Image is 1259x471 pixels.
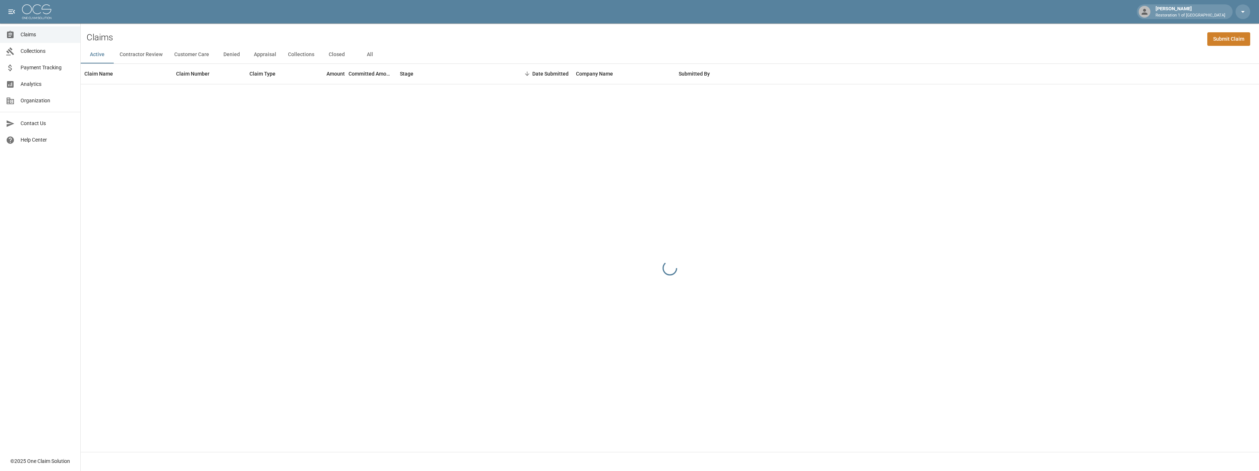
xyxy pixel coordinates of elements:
div: © 2025 One Claim Solution [10,457,70,465]
span: Analytics [21,80,74,88]
span: Contact Us [21,120,74,127]
div: Stage [400,63,413,84]
button: All [353,46,386,63]
button: Active [81,46,114,63]
span: Payment Tracking [21,64,74,72]
div: Committed Amount [348,63,393,84]
div: Company Name [572,63,675,84]
div: Submitted By [679,63,710,84]
div: Amount [301,63,348,84]
div: Claim Type [246,63,301,84]
button: Closed [320,46,353,63]
button: Collections [282,46,320,63]
div: Claim Type [249,63,275,84]
button: Appraisal [248,46,282,63]
div: Submitted By [675,63,767,84]
button: open drawer [4,4,19,19]
div: Committed Amount [348,63,396,84]
img: ocs-logo-white-transparent.png [22,4,51,19]
button: Customer Care [168,46,215,63]
div: Claim Name [84,63,113,84]
button: Denied [215,46,248,63]
div: [PERSON_NAME] [1153,5,1228,18]
h2: Claims [87,32,113,43]
span: Organization [21,97,74,105]
div: Company Name [576,63,613,84]
div: Date Submitted [532,63,569,84]
button: Sort [522,69,532,79]
div: Claim Number [172,63,246,84]
span: Collections [21,47,74,55]
div: dynamic tabs [81,46,1259,63]
div: Stage [396,63,506,84]
div: Claim Name [81,63,172,84]
div: Date Submitted [506,63,572,84]
a: Submit Claim [1207,32,1250,46]
div: Amount [326,63,345,84]
p: Restoration 1 of [GEOGRAPHIC_DATA] [1156,12,1225,19]
div: Claim Number [176,63,209,84]
span: Help Center [21,136,74,144]
button: Contractor Review [114,46,168,63]
span: Claims [21,31,74,39]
